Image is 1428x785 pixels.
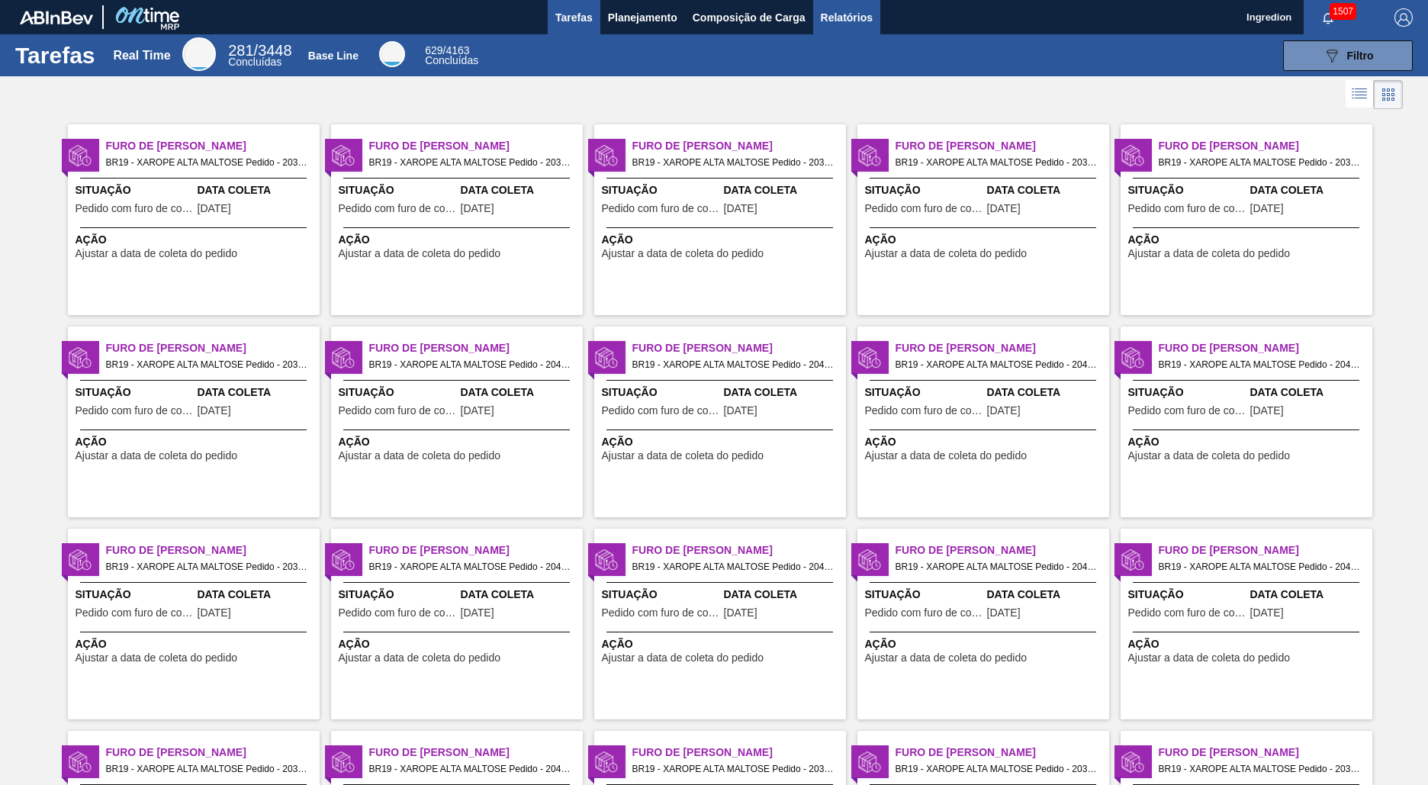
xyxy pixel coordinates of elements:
[608,8,677,27] span: Planejamento
[1121,144,1144,167] img: status
[896,154,1097,171] span: BR19 - XAROPE ALTA MALTOSE Pedido - 2036201
[602,434,842,450] span: Ação
[69,144,92,167] img: status
[379,41,405,67] div: Base Line
[1159,542,1372,558] span: Furo de Coleta
[602,405,720,417] span: Pedido com furo de coleta
[1128,405,1246,417] span: Pedido com furo de coleta
[1128,232,1368,248] span: Ação
[425,44,469,56] span: / 4163
[896,542,1109,558] span: Furo de Coleta
[228,56,281,68] span: Concluídas
[632,542,846,558] span: Furo de Coleta
[987,203,1021,214] span: 23/09/2025
[1347,50,1374,62] span: Filtro
[987,384,1105,401] span: Data Coleta
[339,203,457,214] span: Pedido com furo de coleta
[693,8,806,27] span: Composição de Carga
[595,549,618,571] img: status
[632,745,846,761] span: Furo de Coleta
[1128,636,1368,652] span: Ação
[1128,248,1291,259] span: Ajustar a data de coleta do pedido
[1159,761,1360,777] span: BR19 - XAROPE ALTA MALTOSE Pedido - 2036516
[106,558,307,575] span: BR19 - XAROPE ALTA MALTOSE Pedido - 2036518
[69,549,92,571] img: status
[198,587,316,603] span: Data Coleta
[858,144,881,167] img: status
[113,49,170,63] div: Real Time
[896,745,1109,761] span: Furo de Coleta
[602,652,764,664] span: Ajustar a data de coleta do pedido
[461,203,494,214] span: 23/09/2025
[339,652,501,664] span: Ajustar a data de coleta do pedido
[1121,549,1144,571] img: status
[896,761,1097,777] span: BR19 - XAROPE ALTA MALTOSE Pedido - 2036515
[461,587,579,603] span: Data Coleta
[69,346,92,369] img: status
[1374,80,1403,109] div: Visão em Cards
[461,384,579,401] span: Data Coleta
[339,587,457,603] span: Situação
[865,587,983,603] span: Situação
[1250,587,1368,603] span: Data Coleta
[1128,607,1246,619] span: Pedido com furo de coleta
[1250,607,1284,619] span: 30/09/2025
[602,384,720,401] span: Situação
[724,587,842,603] span: Data Coleta
[1330,3,1356,20] span: 1507
[602,248,764,259] span: Ajustar a data de coleta do pedido
[332,346,355,369] img: status
[106,138,320,154] span: Furo de Coleta
[1159,154,1360,171] span: BR19 - XAROPE ALTA MALTOSE Pedido - 2036202
[76,434,316,450] span: Ação
[76,182,194,198] span: Situação
[865,636,1105,652] span: Ação
[228,42,253,59] span: 281
[369,761,571,777] span: BR19 - XAROPE ALTA MALTOSE Pedido - 2040788
[896,356,1097,373] span: BR19 - XAROPE ALTA MALTOSE Pedido - 2040791
[106,745,320,761] span: Furo de Coleta
[20,11,93,24] img: TNhmsLtSVTkK8tSr43FrP2fwEKptu5GPRR3wAAAABJRU5ErkJggg==
[339,405,457,417] span: Pedido com furo de coleta
[339,636,579,652] span: Ação
[724,384,842,401] span: Data Coleta
[1159,356,1360,373] span: BR19 - XAROPE ALTA MALTOSE Pedido - 2041011
[1394,8,1413,27] img: Logout
[858,346,881,369] img: status
[76,652,238,664] span: Ajustar a data de coleta do pedido
[369,745,583,761] span: Furo de Coleta
[1159,138,1372,154] span: Furo de Coleta
[461,405,494,417] span: 30/09/2025
[896,138,1109,154] span: Furo de Coleta
[595,751,618,774] img: status
[602,450,764,462] span: Ajustar a data de coleta do pedido
[865,652,1028,664] span: Ajustar a data de coleta do pedido
[339,450,501,462] span: Ajustar a data de coleta do pedido
[339,434,579,450] span: Ação
[1128,384,1246,401] span: Situação
[339,248,501,259] span: Ajustar a data de coleta do pedido
[1346,80,1374,109] div: Visão em Lista
[724,182,842,198] span: Data Coleta
[369,340,583,356] span: Furo de Coleta
[821,8,873,27] span: Relatórios
[369,558,571,575] span: BR19 - XAROPE ALTA MALTOSE Pedido - 2045057
[425,46,478,66] div: Base Line
[724,405,757,417] span: 30/09/2025
[308,50,359,62] div: Base Line
[865,384,983,401] span: Situação
[1250,203,1284,214] span: 23/09/2025
[602,232,842,248] span: Ação
[896,340,1109,356] span: Furo de Coleta
[987,405,1021,417] span: 01/10/2025
[865,607,983,619] span: Pedido com furo de coleta
[1304,7,1352,28] button: Notificações
[198,203,231,214] span: 23/09/2025
[76,587,194,603] span: Situação
[632,154,834,171] span: BR19 - XAROPE ALTA MALTOSE Pedido - 2036200
[595,346,618,369] img: status
[425,44,442,56] span: 629
[369,356,571,373] span: BR19 - XAROPE ALTA MALTOSE Pedido - 2040789
[69,751,92,774] img: status
[987,182,1105,198] span: Data Coleta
